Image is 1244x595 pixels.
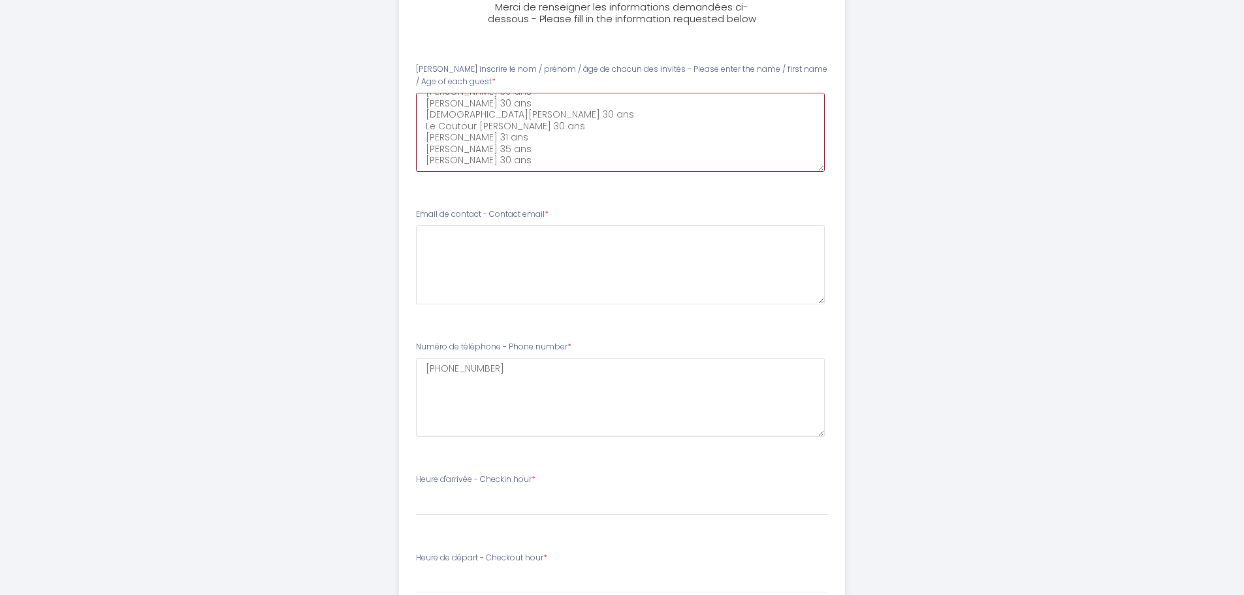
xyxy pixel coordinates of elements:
label: Email de contact - Contact email [416,208,549,221]
label: [PERSON_NAME] inscrire le nom / prénom / âge de chacun des invités - Please enter the name / firs... [416,63,828,88]
label: Heure d'arrivée - Checkin hour [416,474,535,486]
label: Numéro de téléphone - Phone number [416,341,571,353]
label: Heure de départ - Checkout hour [416,552,547,564]
h3: Merci de renseigner les informations demandées ci-dessous - Please fill in the information reques... [477,1,767,25]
